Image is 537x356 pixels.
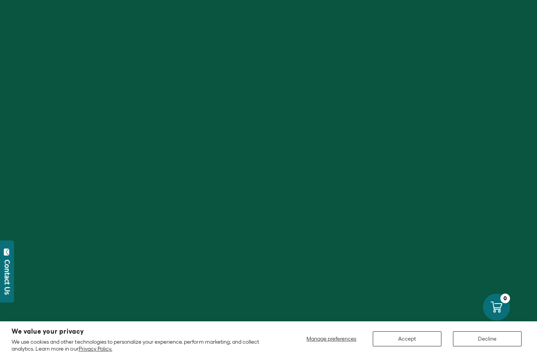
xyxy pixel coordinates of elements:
[12,328,276,335] h2: We value your privacy
[3,260,11,295] div: Contact Us
[306,336,356,342] span: Manage preferences
[453,331,522,346] button: Decline
[12,338,276,352] p: We use cookies and other technologies to personalize your experience, perform marketing, and coll...
[500,294,510,303] div: 0
[302,331,361,346] button: Manage preferences
[79,346,112,352] a: Privacy Policy.
[373,331,441,346] button: Accept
